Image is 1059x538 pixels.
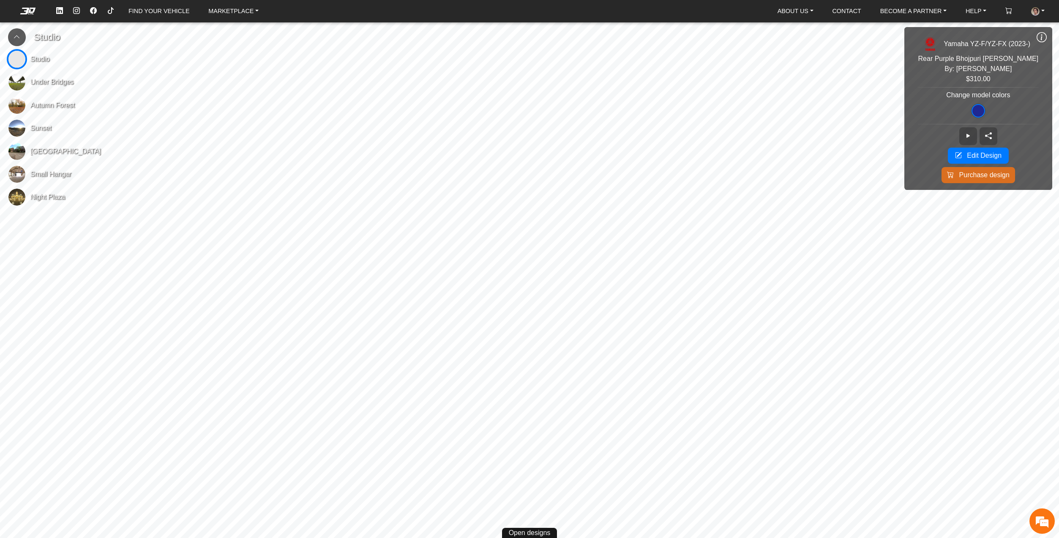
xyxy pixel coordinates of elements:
[829,4,864,18] a: CONTACT
[8,166,25,183] img: Small Hangar
[962,4,990,18] a: HELP
[30,169,71,179] span: Small Hangar
[980,127,997,145] button: Share design
[8,51,25,68] img: Studio
[4,220,161,250] textarea: Type your message and hit 'Enter'
[205,4,262,18] a: MARKETPLACE
[774,4,817,18] a: ABOUT US
[8,97,25,114] img: Autumn Forest
[109,250,161,276] div: Articles
[8,189,25,206] img: Night Plaza
[49,99,117,180] span: We're online!
[9,44,22,56] div: Navigation go back
[30,146,101,156] span: [GEOGRAPHIC_DATA]
[125,4,193,18] a: FIND YOUR VEHICLE
[509,528,551,538] span: Open designs
[30,77,74,87] span: Under Bridges
[57,250,109,276] div: FAQs
[57,44,155,55] div: Chat with us now
[139,4,159,25] div: Minimize live chat window
[30,192,65,202] span: Night Plaza
[8,143,25,160] img: Abandoned Street
[30,54,49,64] span: Studio
[877,4,950,18] a: BECOME A PARTNER
[30,123,52,133] span: Sunset
[8,74,25,91] img: Under Bridges
[8,120,25,137] img: Sunset
[942,167,1015,183] button: Purchase design
[959,170,1010,180] span: Purchase design
[948,148,1009,164] button: Edit Design
[4,265,57,271] span: Conversation
[967,151,1002,161] span: Edit Design
[959,127,977,145] button: AutoRotate
[30,100,75,110] span: Autumn Forest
